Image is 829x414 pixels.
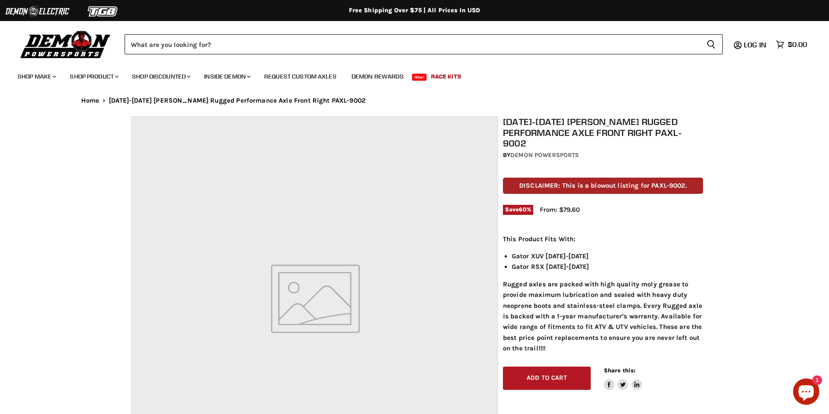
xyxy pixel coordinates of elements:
li: Gator XUV [DATE]-[DATE] [512,251,703,261]
aside: Share this: [604,367,642,390]
a: Shop Discounted [126,68,196,86]
p: DISCLAIMER: This is a blowout listing for PAXL-9002. [503,178,703,194]
a: Request Custom Axles [258,68,343,86]
span: New! [412,74,427,81]
img: Demon Electric Logo 2 [4,3,70,20]
a: Race Kits [424,68,468,86]
span: [DATE]-[DATE] [PERSON_NAME] Rugged Performance Axle Front Right PAXL-9002 [109,97,366,104]
ul: Main menu [11,64,805,86]
span: From: $79.60 [540,206,580,214]
h1: [DATE]-[DATE] [PERSON_NAME] Rugged Performance Axle Front Right PAXL-9002 [503,116,703,149]
li: Gator RSX [DATE]-[DATE] [512,261,703,272]
inbox-online-store-chat: Shopify online store chat [790,378,822,407]
a: Inside Demon [197,68,256,86]
form: Product [125,34,723,54]
span: Add to cart [527,374,567,382]
span: $0.00 [788,40,807,49]
span: Save % [503,205,533,214]
p: This Product Fits With: [503,234,703,244]
span: Log in [744,40,766,49]
button: Search [700,34,723,54]
a: Home [81,97,100,104]
div: Free Shipping Over $75 | All Prices In USD [64,7,766,14]
a: $0.00 [772,38,811,51]
span: 60 [519,206,526,213]
input: Search [125,34,700,54]
a: Log in [740,41,772,49]
a: Shop Make [11,68,61,86]
a: Demon Powersports [510,151,579,159]
img: TGB Logo 2 [70,3,136,20]
div: Rugged axles are packed with high quality moly grease to provide maximum lubrication and sealed w... [503,234,703,354]
span: Share this: [604,367,635,374]
div: by [503,150,703,160]
button: Add to cart [503,367,591,390]
a: Demon Rewards [345,68,410,86]
img: Demon Powersports [18,29,114,60]
a: Shop Product [63,68,124,86]
nav: Breadcrumbs [64,97,766,104]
